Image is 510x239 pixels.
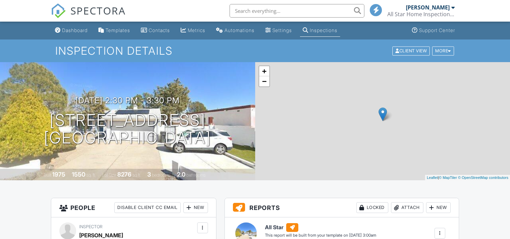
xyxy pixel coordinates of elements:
span: Inspector [79,224,102,229]
span: bathrooms [186,172,206,178]
span: sq. ft. [86,172,96,178]
div: New [183,202,208,213]
div: This report will be built from your template on [DATE] 3:00am [265,233,376,238]
input: Search everything... [230,4,364,18]
a: Dashboard [52,24,90,37]
h1: Inspection Details [55,45,455,57]
a: Inspections [300,24,340,37]
span: bedrooms [152,172,171,178]
a: Support Center [409,24,458,37]
span: Lot Size [102,172,116,178]
div: Attach [391,202,423,213]
div: 2.0 [177,171,185,178]
div: Support Center [419,27,455,33]
a: Zoom out [259,76,269,86]
div: 1550 [72,171,85,178]
span: sq.ft. [132,172,141,178]
div: Locked [356,202,388,213]
a: Templates [96,24,133,37]
a: SPECTORA [51,9,126,23]
a: Contacts [138,24,173,37]
div: Client View [392,46,430,55]
div: 8276 [117,171,131,178]
h3: [DATE] 2:30 pm - 3:30 pm [76,96,180,105]
div: New [426,202,451,213]
div: | [425,175,510,181]
a: Settings [263,24,295,37]
div: All Star Home Inspections, LLC [387,11,455,18]
div: 1975 [52,171,65,178]
a: © MapTiler [439,176,457,180]
h6: All Star [265,223,376,232]
div: Settings [272,27,292,33]
img: The Best Home Inspection Software - Spectora [51,3,66,18]
div: Templates [106,27,130,33]
div: Dashboard [62,27,88,33]
span: Built [44,172,51,178]
div: Inspections [310,27,337,33]
div: Metrics [188,27,205,33]
div: Disable Client CC Email [114,202,181,213]
div: Automations [224,27,254,33]
h3: People [51,198,216,217]
a: Metrics [178,24,208,37]
a: Leaflet [427,176,438,180]
div: More [432,46,454,55]
a: Automations (Basic) [213,24,257,37]
a: Zoom in [259,66,269,76]
div: [PERSON_NAME] [406,4,450,11]
div: Contacts [149,27,170,33]
h1: [STREET_ADDRESS] [GEOGRAPHIC_DATA] [44,111,211,147]
span: SPECTORA [70,3,126,18]
a: © OpenStreetMap contributors [458,176,508,180]
div: 3 [147,171,151,178]
h3: Reports [225,198,459,217]
a: Client View [392,48,431,53]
